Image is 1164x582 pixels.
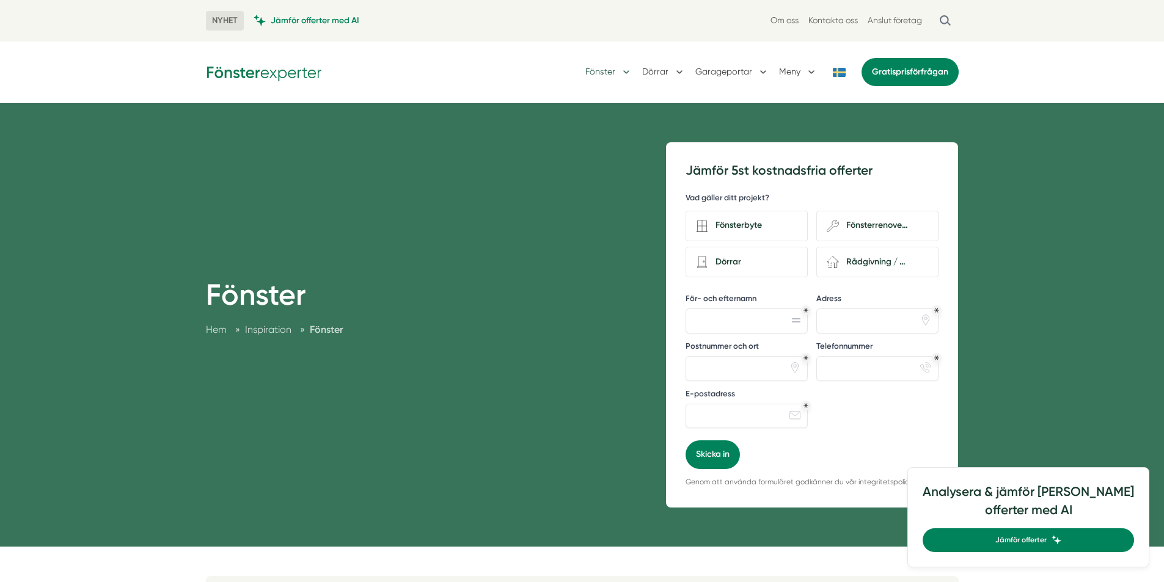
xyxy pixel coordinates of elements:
[934,355,939,360] div: Obligatoriskt
[206,322,343,337] nav: Breadcrumb
[686,440,740,468] button: Skicka in
[816,293,939,307] label: Adress
[803,308,808,313] div: Obligatoriskt
[995,534,1047,546] span: Jämför offerter
[868,15,922,26] a: Anslut företag
[695,56,769,88] button: Garageportar
[310,324,343,335] a: Fönster
[808,15,858,26] a: Kontakta oss
[300,322,305,337] span: »
[206,324,227,335] a: Hem
[245,324,291,335] span: Inspiration
[779,56,818,88] button: Meny
[686,162,939,179] h3: Jämför 5st kostnadsfria offerter
[245,324,294,335] a: Inspiration
[862,58,959,86] a: Gratisprisförfrågan
[254,15,359,26] a: Jämför offerter med AI
[235,322,240,337] span: »
[686,476,939,489] p: Genom att använda formuläret godkänner du vår integritetspolicy.
[934,308,939,313] div: Obligatoriskt
[803,355,808,360] div: Obligatoriskt
[642,56,686,88] button: Dörrar
[803,403,808,408] div: Obligatoriskt
[923,482,1134,528] h4: Analysera & jämför [PERSON_NAME] offerter med AI
[686,388,808,402] label: E-postadress
[206,277,343,322] h1: Fönster
[686,192,769,206] h5: Vad gäller ditt projekt?
[206,62,322,81] img: Fönsterexperter Logotyp
[271,15,359,26] span: Jämför offerter med AI
[206,11,244,31] span: NYHET
[932,10,959,32] button: Öppna sök
[686,341,808,354] label: Postnummer och ort
[771,15,799,26] a: Om oss
[816,341,939,354] label: Telefonnummer
[686,293,808,307] label: För- och efternamn
[872,67,896,77] span: Gratis
[585,56,632,88] button: Fönster
[923,528,1134,552] a: Jämför offerter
